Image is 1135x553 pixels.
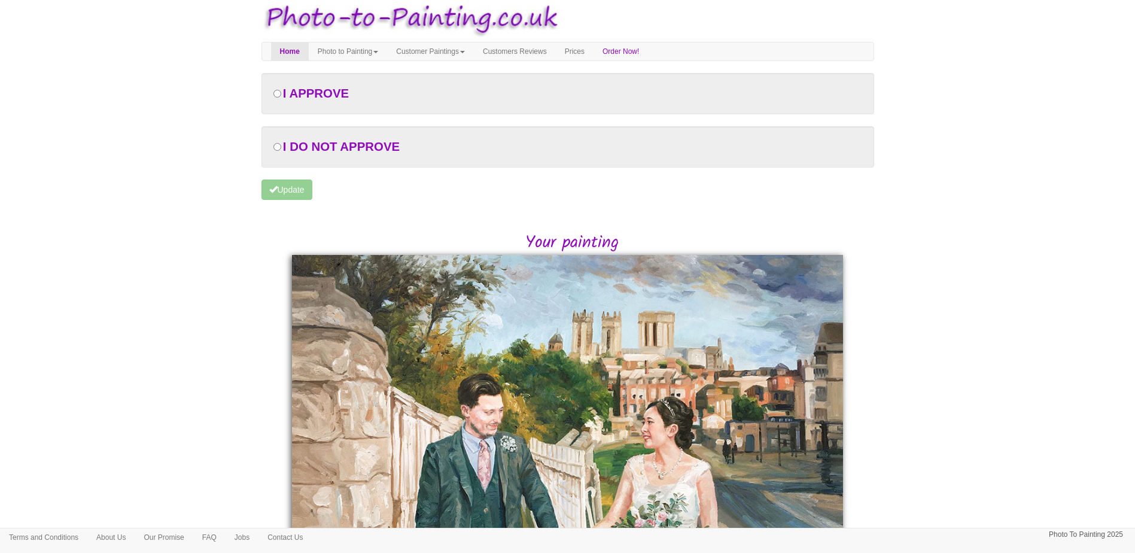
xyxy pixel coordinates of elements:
a: Home [271,42,309,60]
a: Prices [556,42,594,60]
span: I DO NOT APPROVE [283,140,400,153]
h2: Your painting [270,234,874,253]
p: Photo To Painting 2025 [1049,528,1123,541]
a: Our Promise [135,528,193,546]
a: Contact Us [258,528,312,546]
a: FAQ [193,528,226,546]
span: I APPROVE [283,87,349,100]
a: Customers Reviews [474,42,556,60]
a: About Us [87,528,135,546]
a: Photo to Painting [309,42,387,60]
a: Order Now! [594,42,648,60]
a: Jobs [226,528,258,546]
a: Customer Paintings [387,42,474,60]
